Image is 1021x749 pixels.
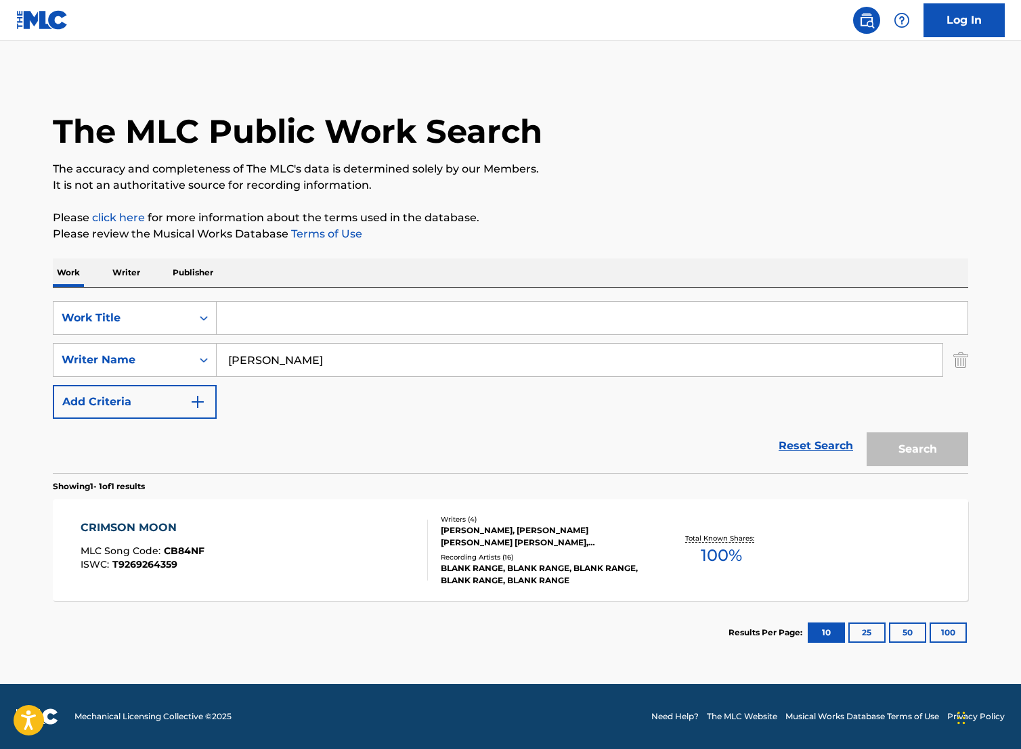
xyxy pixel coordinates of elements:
[957,698,965,738] div: Drag
[889,622,926,643] button: 50
[53,301,968,473] form: Search Form
[288,227,362,240] a: Terms of Use
[953,343,968,377] img: Delete Criterion
[859,12,875,28] img: search
[707,710,777,723] a: The MLC Website
[53,499,968,601] a: CRIMSON MOONMLC Song Code:CB84NFISWC:T9269264359Writers (4)[PERSON_NAME], [PERSON_NAME] [PERSON_N...
[853,7,880,34] a: Public Search
[685,533,758,543] p: Total Known Shares:
[16,708,58,725] img: logo
[441,562,645,587] div: BLANK RANGE, BLANK RANGE, BLANK RANGE, BLANK RANGE, BLANK RANGE
[441,552,645,562] div: Recording Artists ( 16 )
[924,3,1005,37] a: Log In
[441,514,645,524] div: Writers ( 4 )
[92,211,145,224] a: click here
[112,558,177,570] span: T9269264359
[772,431,860,461] a: Reset Search
[729,627,806,639] p: Results Per Page:
[164,545,204,557] span: CB84NF
[81,520,204,536] div: CRIMSON MOON
[953,684,1021,749] iframe: Chat Widget
[53,258,84,287] p: Work
[53,385,217,419] button: Add Criteria
[894,12,910,28] img: help
[651,710,699,723] a: Need Help?
[16,10,68,30] img: MLC Logo
[701,543,742,568] span: 100 %
[53,111,542,152] h1: The MLC Public Work Search
[169,258,217,287] p: Publisher
[888,7,915,34] div: Help
[947,710,1005,723] a: Privacy Policy
[53,161,968,177] p: The accuracy and completeness of The MLC's data is determined solely by our Members.
[62,310,183,326] div: Work Title
[74,710,232,723] span: Mechanical Licensing Collective © 2025
[62,352,183,368] div: Writer Name
[441,524,645,549] div: [PERSON_NAME], [PERSON_NAME] [PERSON_NAME] [PERSON_NAME], [PERSON_NAME]
[53,226,968,242] p: Please review the Musical Works Database
[53,480,145,493] p: Showing 1 - 1 of 1 results
[808,622,845,643] button: 10
[930,622,967,643] button: 100
[785,710,939,723] a: Musical Works Database Terms of Use
[81,558,112,570] span: ISWC :
[108,258,144,287] p: Writer
[190,394,206,410] img: 9d2ae6d4665cec9f34b9.svg
[848,622,886,643] button: 25
[53,210,968,226] p: Please for more information about the terms used in the database.
[53,177,968,194] p: It is not an authoritative source for recording information.
[81,545,164,557] span: MLC Song Code :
